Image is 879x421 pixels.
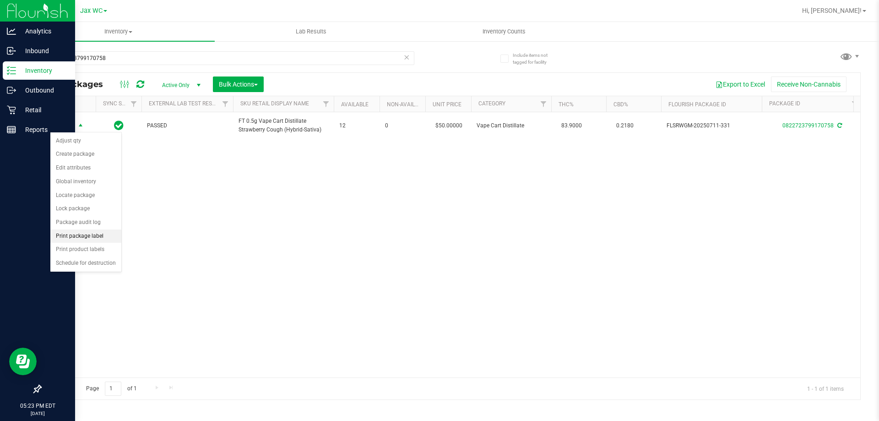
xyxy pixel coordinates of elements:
[78,382,144,396] span: Page of 1
[147,121,228,130] span: PASSED
[477,121,546,130] span: Vape Cart Distillate
[769,100,800,107] a: Package ID
[7,46,16,55] inline-svg: Inbound
[470,27,538,36] span: Inventory Counts
[50,216,121,230] li: Package audit log
[50,148,121,161] li: Create package
[847,96,863,112] a: Filter
[213,77,264,92] button: Bulk Actions
[7,105,16,115] inline-svg: Retail
[782,122,834,129] a: 0822723799170758
[710,77,771,92] button: Export to Excel
[431,119,467,132] span: $50.00000
[50,134,121,148] li: Adjust qty
[667,121,756,130] span: FLSRWGM-20250711-331
[341,101,369,108] a: Available
[50,189,121,202] li: Locate package
[239,117,328,134] span: FT 0.5g Vape Cart Distillate Strawberry Cough (Hybrid-Sativa)
[50,230,121,243] li: Print package label
[16,45,71,56] p: Inbound
[50,257,121,270] li: Schedule for destruction
[7,125,16,134] inline-svg: Reports
[433,101,461,108] a: Unit Price
[149,100,221,107] a: External Lab Test Result
[50,243,121,257] li: Print product labels
[16,104,71,115] p: Retail
[215,22,407,41] a: Lab Results
[802,7,862,14] span: Hi, [PERSON_NAME]!
[22,27,215,36] span: Inventory
[105,382,121,396] input: 1
[4,410,71,417] p: [DATE]
[219,81,258,88] span: Bulk Actions
[9,348,37,375] iframe: Resource center
[80,7,103,15] span: Jax WC
[75,120,87,132] span: select
[40,51,414,65] input: Search Package ID, Item Name, SKU, Lot or Part Number...
[16,85,71,96] p: Outbound
[283,27,339,36] span: Lab Results
[478,100,505,107] a: Category
[16,26,71,37] p: Analytics
[403,51,410,63] span: Clear
[114,119,124,132] span: In Sync
[48,79,112,89] span: All Packages
[7,66,16,75] inline-svg: Inventory
[385,121,420,130] span: 0
[800,382,851,395] span: 1 - 1 of 1 items
[319,96,334,112] a: Filter
[4,402,71,410] p: 05:23 PM EDT
[218,96,233,112] a: Filter
[536,96,551,112] a: Filter
[50,202,121,216] li: Lock package
[513,52,559,66] span: Include items not tagged for facility
[240,100,309,107] a: Sku Retail Display Name
[7,86,16,95] inline-svg: Outbound
[387,101,428,108] a: Non-Available
[613,101,628,108] a: CBD%
[103,100,138,107] a: Sync Status
[50,161,121,175] li: Edit attributes
[339,121,374,130] span: 12
[771,77,846,92] button: Receive Non-Cannabis
[559,101,574,108] a: THC%
[126,96,141,112] a: Filter
[407,22,600,41] a: Inventory Counts
[557,119,586,132] span: 83.9000
[836,122,842,129] span: Sync from Compliance System
[50,175,121,189] li: Global inventory
[612,119,638,132] span: 0.2180
[7,27,16,36] inline-svg: Analytics
[668,101,726,108] a: Flourish Package ID
[16,124,71,135] p: Reports
[16,65,71,76] p: Inventory
[22,22,215,41] a: Inventory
